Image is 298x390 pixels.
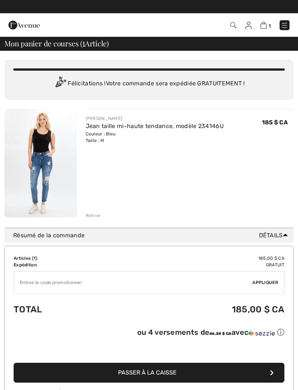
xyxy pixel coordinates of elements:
font: Total [14,304,42,315]
button: Passer à la caisse [14,363,284,383]
a: Jean taille mi-haute tendance, modèle 234146U [86,123,224,130]
font: ou 4 versements de [137,328,209,337]
img: Sac à provisions [260,22,267,29]
iframe: PayPal-paypal [14,340,284,360]
font: 185,00 $ CA [232,304,284,315]
a: 1 [260,21,271,29]
font: Mon panier de courses ( [4,38,82,48]
font: 1 [33,256,36,261]
img: Jean taille mi-haute tendance, modèle 234146U [4,109,77,217]
font: Appliquer [252,280,278,285]
font: Retirer [86,213,101,218]
font: Votre commande sera expédiée GRATUITEMENT ! [106,80,245,87]
img: Mes informations [245,22,252,29]
font: Articles ( [14,256,33,261]
font: Couleur : Bleu [86,131,116,136]
font: ⓘ [277,328,284,337]
font: 1 [82,36,85,49]
font: ) [36,256,37,261]
font: Détails [259,232,283,239]
img: Recherche [230,22,237,28]
font: Taille : M [86,138,104,143]
font: Résumé de la commande [13,232,85,239]
font: 185 $ CA [262,119,288,126]
font: Article) [85,38,109,48]
font: avec [231,328,248,337]
font: 1 [269,23,271,29]
img: 1ère Avenue [8,18,40,32]
font: 185,00 $ CA [258,256,284,261]
a: 1ère Avenue [8,21,40,28]
font: Gratuit [266,262,284,267]
input: Code promotionnel [14,272,252,294]
img: Congratulation2.svg [53,77,68,91]
div: ou 4 versements de46,25 $ CAavecSezzle Cliquez pour en savoir plus sur Sezzle [14,327,284,340]
font: 46,25 $ CA [209,331,231,336]
font: Félicitations ! [68,80,106,87]
font: Expédition [14,262,37,267]
font: [PERSON_NAME] [86,116,123,121]
font: Passer à la caisse [118,369,177,376]
img: Sezzle [248,330,275,337]
img: Menu [281,22,288,29]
